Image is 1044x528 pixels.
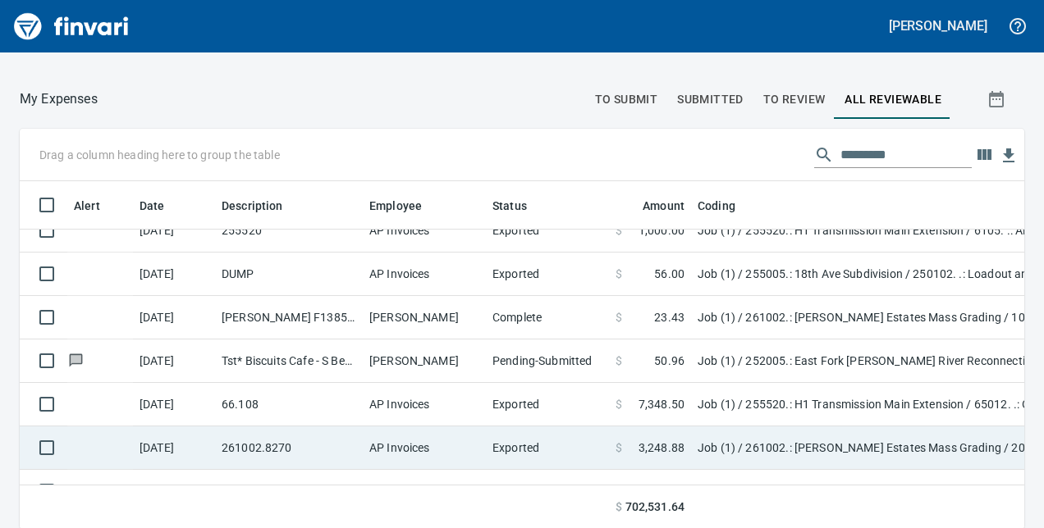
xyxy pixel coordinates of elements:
[486,253,609,296] td: Exported
[363,296,486,339] td: [PERSON_NAME]
[639,222,685,239] span: 1,000.00
[639,396,685,412] span: 7,348.50
[621,196,685,216] span: Amount
[885,13,991,39] button: [PERSON_NAME]
[654,266,685,282] span: 56.00
[616,483,622,499] span: $
[654,483,685,499] span: 40.39
[133,383,215,426] td: [DATE]
[643,196,685,216] span: Amount
[74,196,121,216] span: Alert
[486,383,609,426] td: Exported
[654,309,685,325] span: 23.43
[133,209,215,253] td: [DATE]
[625,498,685,515] span: 702,531.64
[74,196,100,216] span: Alert
[133,426,215,470] td: [DATE]
[486,296,609,339] td: Complete
[486,339,609,383] td: Pending-Submitted
[972,143,996,167] button: Choose columns to display
[616,439,622,456] span: $
[677,89,744,110] span: Submitted
[140,196,165,216] span: Date
[616,396,622,412] span: $
[20,89,98,109] p: My Expenses
[616,309,622,325] span: $
[363,209,486,253] td: AP Invoices
[215,339,363,383] td: Tst* Biscuits Cafe - S Beaverton OR
[133,253,215,296] td: [DATE]
[654,353,685,369] span: 50.96
[486,470,609,513] td: Complete
[616,353,622,369] span: $
[215,253,363,296] td: DUMP
[222,196,304,216] span: Description
[215,470,363,513] td: Tst*Amendment Xxi Richland WA
[215,209,363,253] td: 255520
[215,296,363,339] td: [PERSON_NAME] F13854 [PERSON_NAME] WA
[972,80,1024,119] button: Show transactions within a particular date range
[845,89,941,110] span: All Reviewable
[369,196,422,216] span: Employee
[996,143,1021,168] button: Download table
[492,196,548,216] span: Status
[39,147,280,163] p: Drag a column heading here to group the table
[10,7,133,46] img: Finvari
[369,196,443,216] span: Employee
[763,89,826,110] span: To Review
[486,209,609,253] td: Exported
[215,426,363,470] td: 261002.8270
[595,89,658,110] span: To Submit
[363,339,486,383] td: [PERSON_NAME]
[215,383,363,426] td: 66.108
[698,196,735,216] span: Coding
[363,470,486,513] td: [PERSON_NAME]
[486,426,609,470] td: Exported
[616,498,622,515] span: $
[616,222,622,239] span: $
[639,439,685,456] span: 3,248.88
[363,383,486,426] td: AP Invoices
[133,296,215,339] td: [DATE]
[363,253,486,296] td: AP Invoices
[133,470,215,513] td: [DATE]
[20,89,98,109] nav: breadcrumb
[698,196,757,216] span: Coding
[133,339,215,383] td: [DATE]
[492,196,527,216] span: Status
[616,266,622,282] span: $
[889,17,987,34] h5: [PERSON_NAME]
[140,196,186,216] span: Date
[363,426,486,470] td: AP Invoices
[67,355,85,366] span: Has messages
[222,196,283,216] span: Description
